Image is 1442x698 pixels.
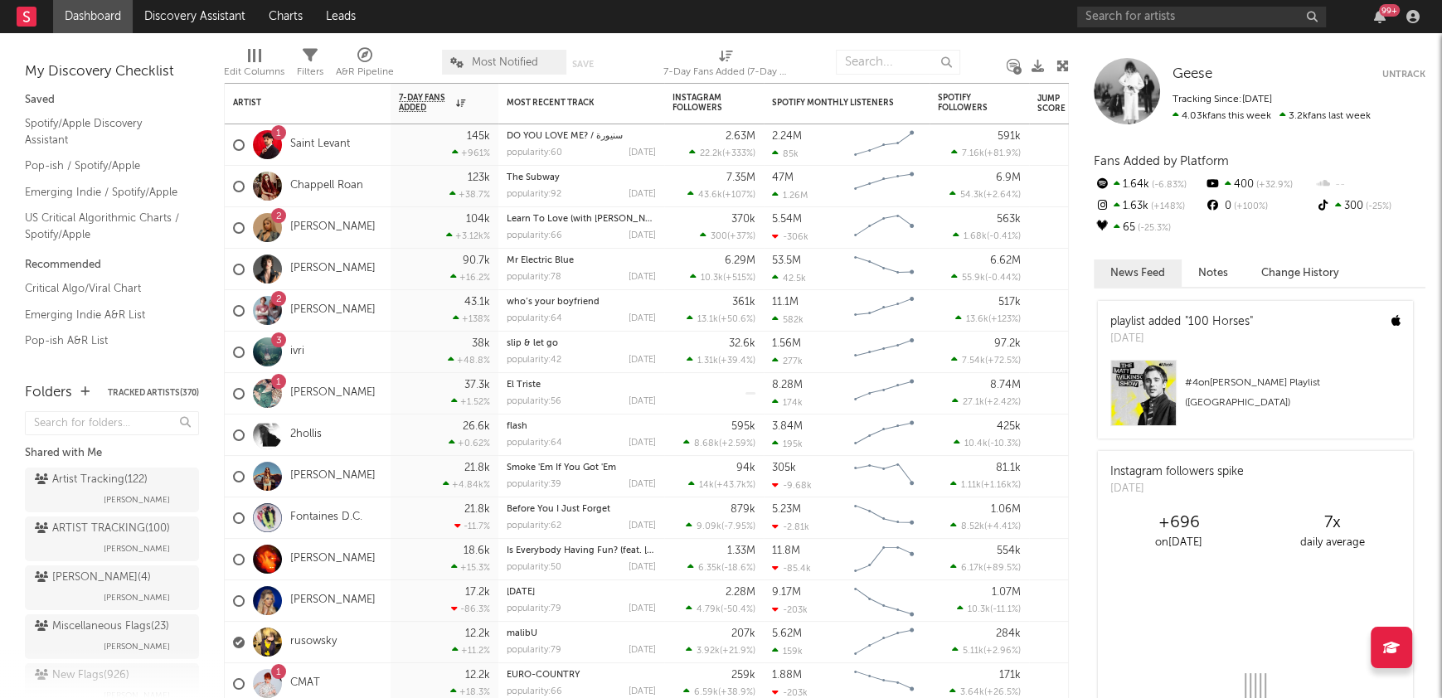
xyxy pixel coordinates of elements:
a: [PERSON_NAME] [290,594,376,608]
div: 43.1k [464,297,490,308]
div: Jump Score [1037,94,1079,114]
div: [DATE] [1110,481,1244,497]
div: Smoke 'Em If You Got 'Em [507,463,656,473]
div: +16.2 % [450,272,490,283]
a: CMAT [290,676,320,691]
div: 195k [772,439,803,449]
span: +148 % [1148,202,1185,211]
svg: Chart title [847,249,921,290]
svg: Chart title [847,539,921,580]
a: Critical Algo/Viral Chart [25,279,182,298]
div: 2.28M [726,587,755,598]
div: The Subway [507,173,656,182]
div: popularity: 50 [507,563,561,572]
span: [PERSON_NAME] [104,539,170,559]
a: El Triste [507,381,541,390]
div: 879k [731,504,755,515]
span: +37 % [730,232,753,241]
span: [PERSON_NAME] [104,490,170,510]
a: Chappell Roan [290,179,363,193]
div: ( ) [686,521,755,531]
div: 145k [467,131,490,142]
span: Fans Added by Platform [1094,155,1229,167]
div: 99 + [1379,4,1400,17]
div: Edit Columns [224,41,284,90]
a: slip & let go [507,339,558,348]
div: 84.0 [1037,425,1104,445]
div: New Flags ( 926 ) [35,666,129,686]
span: +39.4 % [721,356,753,366]
div: 2.63M [726,131,755,142]
span: +2.42 % [987,398,1018,407]
a: The Subway [507,173,560,182]
div: 21.8k [464,463,490,473]
div: [DATE] [629,521,656,531]
span: -25.3 % [1135,224,1171,233]
a: rusowsky [290,635,337,649]
div: +696 [1102,513,1255,533]
div: popularity: 60 [507,148,562,158]
span: +89.5 % [986,564,1018,573]
div: ( ) [950,521,1021,531]
div: 5.54M [772,214,802,225]
div: Is Everybody Having Fun? (feat. rhys from the sticks) - bullet tooth Remix [507,546,656,555]
div: [DATE] [629,273,656,282]
div: 2.24M [772,131,802,142]
div: 61.7 [1037,467,1104,487]
div: 6.62M [990,255,1021,266]
div: ( ) [955,313,1021,324]
span: +333 % [725,149,753,158]
div: 1.56M [772,338,801,349]
div: Miscellaneous Flags ( 23 ) [35,617,169,637]
input: Search for folders... [25,411,199,435]
div: DO YOU LOVE ME? / سنيورة [507,132,656,141]
span: 1.68k [964,232,987,241]
div: 21.8k [464,504,490,515]
div: 6.9M [996,172,1021,183]
span: -6.83 % [1149,181,1187,190]
div: Instagram followers spike [1110,463,1244,481]
div: 74.4 [1037,550,1104,570]
svg: Chart title [847,290,921,332]
div: 18.6k [464,545,490,556]
a: Mr Electric Blue [507,256,574,265]
div: 7.35M [726,172,755,183]
span: 13.6k [966,315,988,324]
div: -11.7 % [454,521,490,531]
span: 4.03k fans this week [1173,111,1271,121]
a: #4on[PERSON_NAME] Playlist ([GEOGRAPHIC_DATA]) [1098,360,1413,439]
a: Learn To Love (with [PERSON_NAME]) [507,215,669,224]
a: [PERSON_NAME] [290,303,376,317]
a: "100 Horses" [1185,316,1253,327]
div: playlist added [1110,313,1253,331]
div: 53.5M [772,255,801,266]
div: ( ) [687,313,755,324]
div: 174k [772,397,803,408]
a: Fontaines D.C. [290,511,362,525]
div: 582k [772,314,804,325]
button: Save [572,60,594,69]
span: +515 % [726,274,753,283]
div: -2.81k [772,521,809,532]
a: [PERSON_NAME] [290,552,376,566]
span: 10.4k [964,439,988,448]
span: [PERSON_NAME] [104,588,170,608]
div: ( ) [687,562,755,573]
span: 7.16k [962,149,984,158]
div: +961 % [452,148,490,158]
div: 64.5 [1037,508,1104,528]
span: Most Notified [472,57,538,68]
div: popularity: 64 [507,439,562,448]
a: ivri [290,345,304,359]
div: 517k [998,297,1021,308]
svg: Chart title [847,580,921,622]
span: 300 [711,232,727,241]
span: -0.44 % [988,274,1018,283]
div: Folders [25,383,72,403]
div: -85.4k [772,563,811,574]
div: ( ) [688,479,755,490]
svg: Chart title [847,124,921,166]
div: 65.6 [1037,177,1104,196]
div: [DATE] [629,480,656,489]
div: Filters [297,41,323,90]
